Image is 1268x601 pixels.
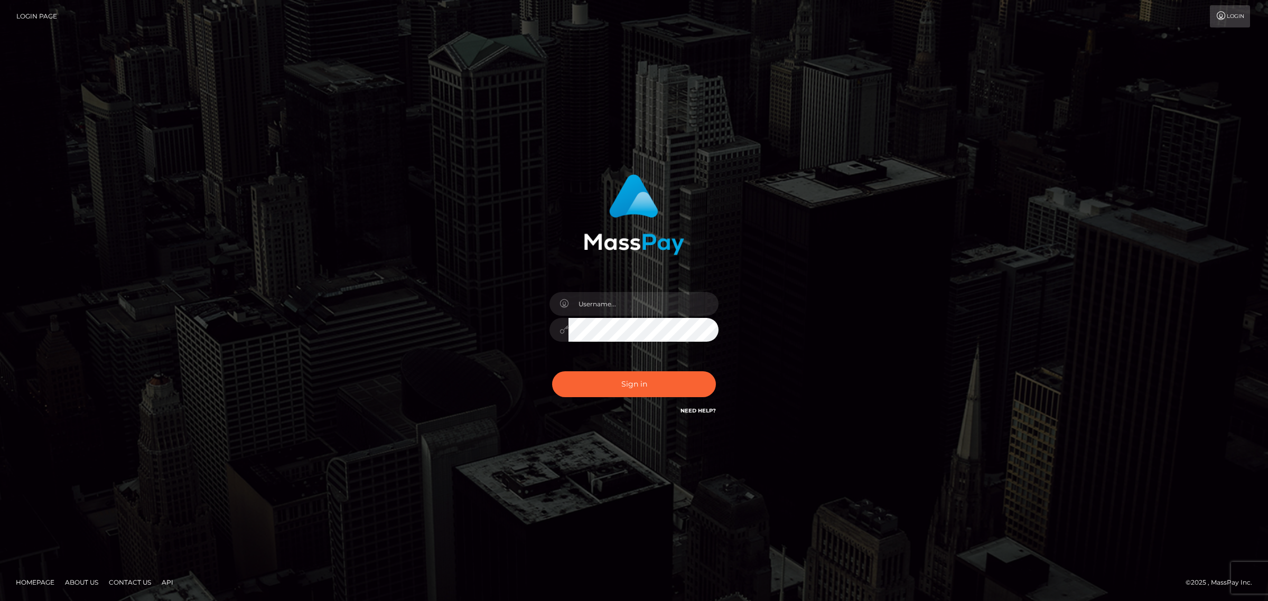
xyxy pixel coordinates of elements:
a: Login Page [16,5,57,27]
div: © 2025 , MassPay Inc. [1186,577,1260,588]
a: About Us [61,574,102,590]
a: Contact Us [105,574,155,590]
input: Username... [568,292,719,316]
a: Homepage [12,574,59,590]
a: Login [1210,5,1250,27]
a: Need Help? [680,407,716,414]
button: Sign in [552,371,716,397]
img: MassPay Login [584,174,684,255]
a: API [157,574,178,590]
